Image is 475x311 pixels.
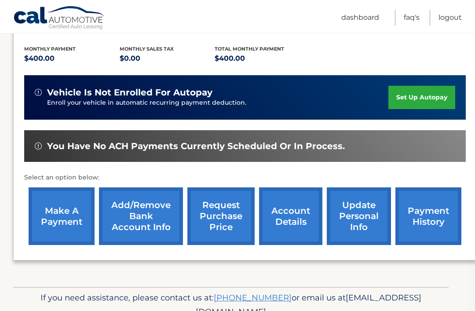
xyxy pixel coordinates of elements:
span: Total Monthly Payment [215,46,284,52]
p: Select an option below: [24,172,466,183]
a: Dashboard [341,10,379,26]
a: set up autopay [388,86,455,109]
a: account details [259,187,322,245]
span: Monthly Payment [24,46,76,52]
img: alert-white.svg [35,143,42,150]
span: vehicle is not enrolled for autopay [47,87,212,98]
img: alert-white.svg [35,89,42,96]
span: You have no ACH payments currently scheduled or in process. [47,141,345,152]
a: Logout [438,10,462,26]
p: $0.00 [120,52,215,65]
a: payment history [395,187,461,245]
p: $400.00 [24,52,120,65]
a: Add/Remove bank account info [99,187,183,245]
a: update personal info [327,187,391,245]
p: Enroll your vehicle in automatic recurring payment deduction. [47,98,388,108]
a: make a payment [29,187,95,245]
span: Monthly sales Tax [120,46,174,52]
a: [PHONE_NUMBER] [214,293,292,303]
p: $400.00 [215,52,310,65]
a: request purchase price [187,187,255,245]
a: Cal Automotive [13,6,106,31]
a: FAQ's [404,10,420,26]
